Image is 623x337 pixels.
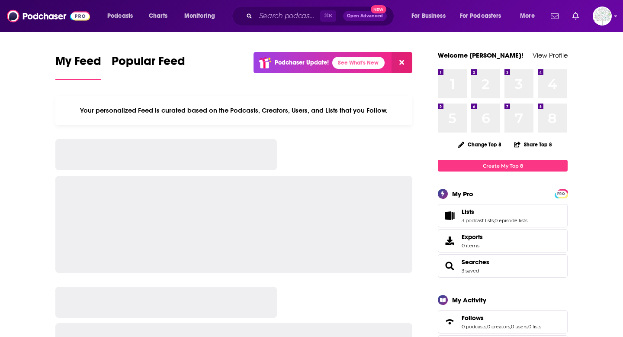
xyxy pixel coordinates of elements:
[441,260,458,272] a: Searches
[462,233,483,241] span: Exports
[462,208,527,216] a: Lists
[438,254,568,278] span: Searches
[547,9,562,23] a: Show notifications dropdown
[593,6,612,26] button: Show profile menu
[495,217,527,224] a: 0 episode lists
[112,54,185,80] a: Popular Feed
[494,217,495,224] span: ,
[371,5,386,13] span: New
[275,59,329,66] p: Podchaser Update!
[332,57,385,69] a: See What's New
[143,9,173,23] a: Charts
[107,10,133,22] span: Podcasts
[510,324,511,330] span: ,
[514,136,552,153] button: Share Top 8
[452,190,473,198] div: My Pro
[55,96,412,125] div: Your personalized Feed is curated based on the Podcasts, Creators, Users, and Lists that you Follow.
[533,51,568,59] a: View Profile
[462,314,541,322] a: Follows
[112,54,185,74] span: Popular Feed
[569,9,582,23] a: Show notifications dropdown
[462,243,483,249] span: 0 items
[256,9,320,23] input: Search podcasts, credits, & more...
[55,54,101,80] a: My Feed
[240,6,402,26] div: Search podcasts, credits, & more...
[462,217,494,224] a: 3 podcast lists
[405,9,456,23] button: open menu
[55,54,101,74] span: My Feed
[441,210,458,222] a: Lists
[511,324,527,330] a: 0 users
[411,10,446,22] span: For Business
[347,14,383,18] span: Open Advanced
[462,268,479,274] a: 3 saved
[441,235,458,247] span: Exports
[462,258,489,266] a: Searches
[7,8,90,24] img: Podchaser - Follow, Share and Rate Podcasts
[462,314,484,322] span: Follows
[556,190,566,197] a: PRO
[438,160,568,172] a: Create My Top 8
[487,324,510,330] a: 0 creators
[438,229,568,253] a: Exports
[452,296,486,304] div: My Activity
[441,316,458,328] a: Follows
[527,324,528,330] span: ,
[438,204,568,227] span: Lists
[453,139,507,150] button: Change Top 8
[460,10,501,22] span: For Podcasters
[462,324,486,330] a: 0 podcasts
[514,9,546,23] button: open menu
[528,324,541,330] a: 0 lists
[593,6,612,26] img: User Profile
[454,9,514,23] button: open menu
[178,9,226,23] button: open menu
[101,9,144,23] button: open menu
[320,10,336,22] span: ⌘ K
[149,10,167,22] span: Charts
[462,208,474,216] span: Lists
[438,310,568,334] span: Follows
[184,10,215,22] span: Monitoring
[343,11,387,21] button: Open AdvancedNew
[520,10,535,22] span: More
[438,51,523,59] a: Welcome [PERSON_NAME]!
[593,6,612,26] span: Logged in as WunderTanya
